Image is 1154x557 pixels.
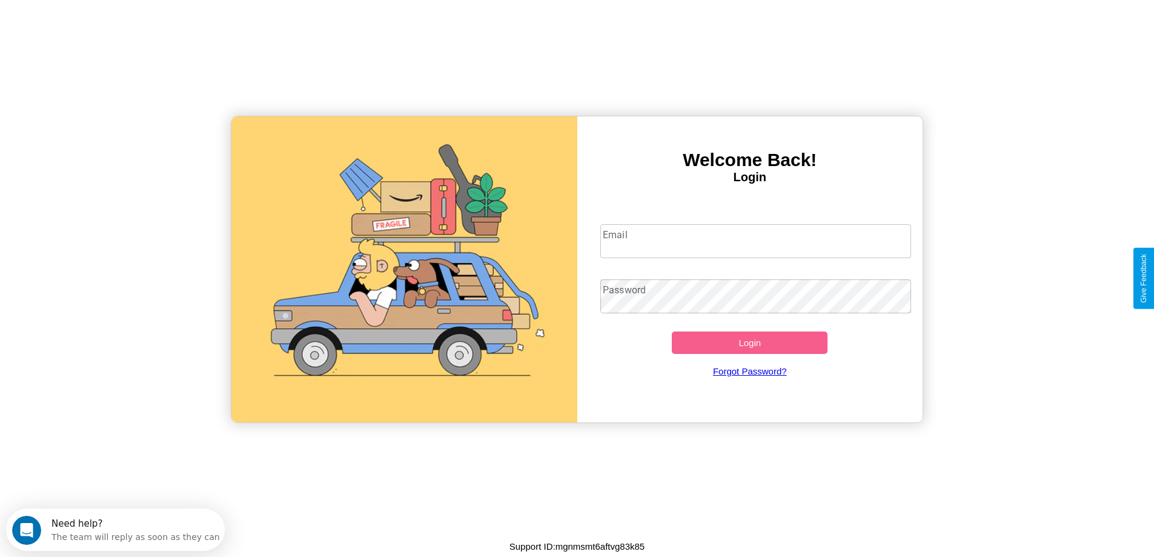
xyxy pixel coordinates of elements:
div: Need help? [45,10,214,20]
p: Support ID: mgnmsmt6aftvg83k85 [509,538,645,555]
iframe: Intercom live chat [12,516,41,545]
h3: Welcome Back! [577,150,923,170]
a: Forgot Password? [594,354,905,389]
div: Open Intercom Messenger [5,5,225,38]
h4: Login [577,170,923,184]
div: Give Feedback [1139,254,1148,303]
iframe: Intercom live chat discovery launcher [6,509,225,551]
button: Login [672,332,827,354]
div: The team will reply as soon as they can [45,20,214,33]
img: gif [231,116,577,422]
